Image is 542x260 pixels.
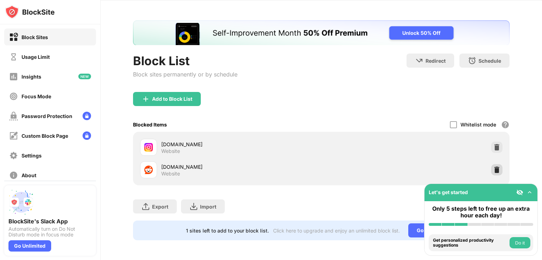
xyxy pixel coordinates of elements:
[478,58,501,64] div: Schedule
[133,122,167,128] div: Blocked Items
[8,190,34,215] img: push-slack.svg
[9,151,18,160] img: settings-off.svg
[161,171,180,177] div: Website
[22,172,36,178] div: About
[526,189,533,196] img: omni-setup-toggle.svg
[133,20,510,45] iframe: Banner
[22,93,51,99] div: Focus Mode
[22,74,41,80] div: Insights
[426,58,446,64] div: Redirect
[9,92,18,101] img: focus-off.svg
[152,96,192,102] div: Add to Block List
[5,5,55,19] img: logo-blocksite.svg
[161,148,180,154] div: Website
[9,33,18,42] img: block-on.svg
[144,143,153,151] img: favicons
[9,72,18,81] img: insights-off.svg
[22,113,72,119] div: Password Protection
[83,131,91,140] img: lock-menu.svg
[161,163,321,171] div: [DOMAIN_NAME]
[433,238,508,248] div: Get personalized productivity suggestions
[83,112,91,120] img: lock-menu.svg
[22,133,68,139] div: Custom Block Page
[200,204,216,210] div: Import
[9,131,18,140] img: customize-block-page-off.svg
[161,141,321,148] div: [DOMAIN_NAME]
[78,74,91,79] img: new-icon.svg
[429,205,533,219] div: Only 5 steps left to free up an extra hour each day!
[516,189,523,196] img: eye-not-visible.svg
[9,52,18,61] img: time-usage-off.svg
[429,189,468,195] div: Let's get started
[8,226,92,237] div: Automatically turn on Do Not Disturb mode in focus mode
[152,204,168,210] div: Export
[510,237,530,248] button: Do it
[8,240,51,252] div: Go Unlimited
[460,122,496,128] div: Whitelist mode
[186,228,269,234] div: 1 sites left to add to your block list.
[133,71,237,78] div: Block sites permanently or by schedule
[22,153,42,159] div: Settings
[133,54,237,68] div: Block List
[8,218,92,225] div: BlockSite's Slack App
[22,54,50,60] div: Usage Limit
[22,34,48,40] div: Block Sites
[144,166,153,174] img: favicons
[9,171,18,180] img: about-off.svg
[408,223,457,237] div: Go Unlimited
[273,228,400,234] div: Click here to upgrade and enjoy an unlimited block list.
[9,112,18,120] img: password-protection-off.svg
